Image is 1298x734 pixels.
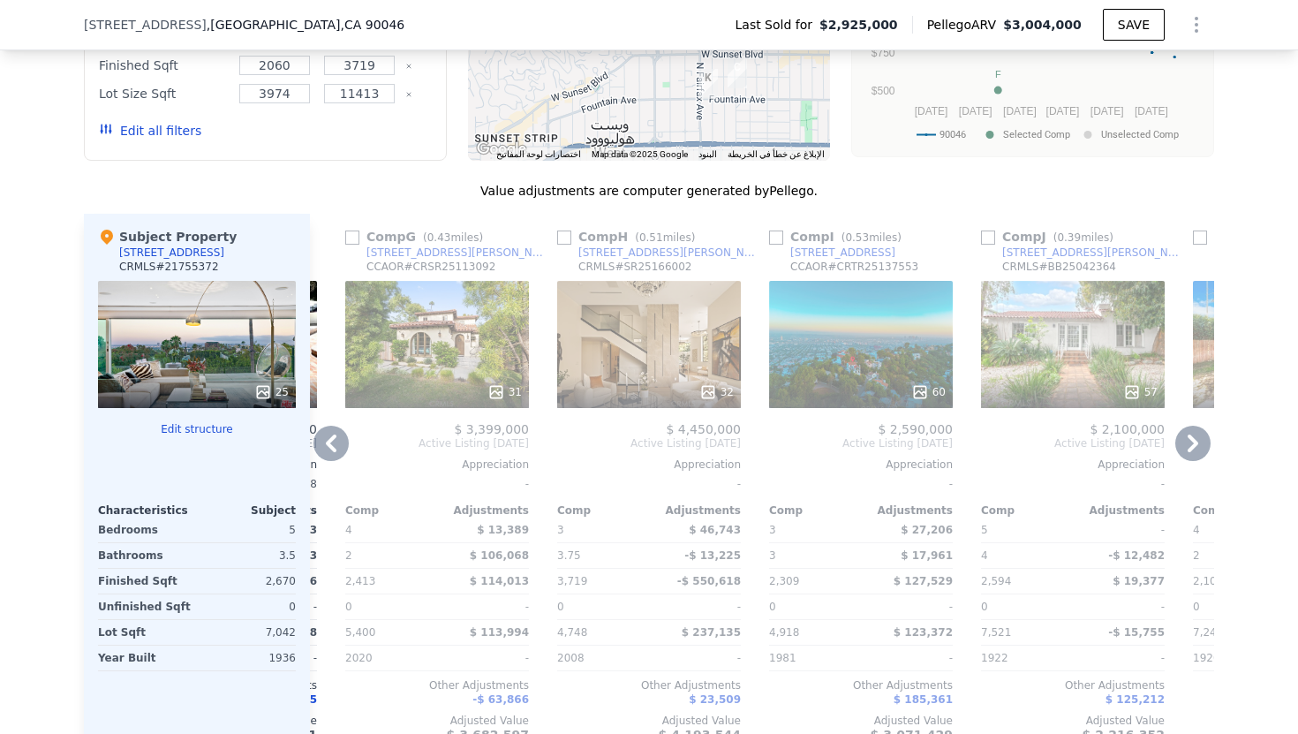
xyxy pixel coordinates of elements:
[454,422,529,436] span: $ 3,399,000
[345,458,529,472] div: Appreciation
[940,129,966,140] text: 90046
[578,246,762,260] div: [STREET_ADDRESS][PERSON_NAME]
[405,91,412,98] button: Clear
[200,543,296,568] div: 3.5
[689,693,741,706] span: $ 23,509
[639,231,663,244] span: 0.51
[345,246,550,260] a: [STREET_ADDRESS][PERSON_NAME]
[557,646,645,670] div: 2008
[98,620,193,645] div: Lot Sqft
[496,148,581,161] button: اختصارات لوحة المفاتيح
[98,646,193,670] div: Year Built
[470,575,529,587] span: $ 114,013
[557,228,702,246] div: Comp H
[995,69,1001,79] text: F
[557,472,741,496] div: -
[901,524,953,536] span: $ 27,206
[1193,524,1200,536] span: 4
[981,228,1121,246] div: Comp J
[557,543,645,568] div: 3.75
[1101,129,1179,140] text: Unselected Comp
[1135,105,1168,117] text: [DATE]
[1108,626,1165,639] span: -$ 15,755
[1179,7,1214,42] button: Show Options
[1073,503,1165,518] div: Adjustments
[557,524,564,536] span: 3
[1057,231,1081,244] span: 0.39
[98,594,193,619] div: Unfinished Sqft
[345,228,490,246] div: Comp G
[487,383,522,401] div: 31
[872,85,895,97] text: $500
[470,549,529,562] span: $ 106,068
[99,53,229,78] div: Finished Sqft
[769,601,776,613] span: 0
[1106,693,1165,706] span: $ 125,212
[592,149,688,159] span: Map data ©2025 Google
[1113,575,1165,587] span: $ 19,377
[441,646,529,670] div: -
[557,626,587,639] span: 4,748
[901,549,953,562] span: $ 17,961
[728,149,825,159] a: الإبلاغ عن خطأ في الخريطة
[470,626,529,639] span: $ 113,994
[99,81,229,106] div: Lot Size Sqft
[864,646,953,670] div: -
[557,436,741,450] span: Active Listing [DATE]
[472,138,531,161] a: ‏فتح هذه المنطقة في "خرائط Google" (يؤدي ذلك إلى فتح نافذة جديدة)
[1090,105,1124,117] text: [DATE]
[98,518,193,542] div: Bedrooms
[684,549,741,562] span: -$ 13,225
[472,138,531,161] img: Google
[769,626,799,639] span: 4,918
[472,693,529,706] span: -$ 63,866
[1193,601,1200,613] span: 0
[578,260,691,274] div: CRMLS # SR25166002
[769,678,953,692] div: Other Adjustments
[1076,594,1165,619] div: -
[894,575,953,587] span: $ 127,529
[981,714,1165,728] div: Adjusted Value
[834,231,909,244] span: ( miles)
[728,58,747,88] div: 1334 N Genesee Ave
[790,260,918,274] div: CCAOR # CRTR25137553
[441,594,529,619] div: -
[345,503,437,518] div: Comp
[345,472,529,496] div: -
[366,246,550,260] div: [STREET_ADDRESS][PERSON_NAME]
[119,246,224,260] div: [STREET_ADDRESS]
[915,105,948,117] text: [DATE]
[477,524,529,536] span: $ 13,389
[345,714,529,728] div: Adjusted Value
[1003,129,1070,140] text: Selected Comp
[345,626,375,639] span: 5,400
[98,422,296,436] button: Edit structure
[345,678,529,692] div: Other Adjustments
[872,47,895,59] text: $750
[769,436,953,450] span: Active Listing [DATE]
[769,646,857,670] div: 1981
[345,646,434,670] div: 2020
[340,18,404,32] span: , CA 90046
[416,231,490,244] span: ( miles)
[981,436,1165,450] span: Active Listing [DATE]
[200,518,296,542] div: 5
[981,575,1011,587] span: 2,594
[1123,383,1158,401] div: 57
[769,524,776,536] span: 3
[653,594,741,619] div: -
[1003,18,1082,32] span: $3,004,000
[981,458,1165,472] div: Appreciation
[736,16,820,34] span: Last Sold for
[981,678,1165,692] div: Other Adjustments
[84,16,207,34] span: [STREET_ADDRESS]
[1108,549,1165,562] span: -$ 12,482
[649,503,741,518] div: Adjustments
[207,16,404,34] span: , [GEOGRAPHIC_DATA]
[981,601,988,613] span: 0
[200,646,296,670] div: 1936
[1193,575,1223,587] span: 2,109
[98,503,197,518] div: Characteristics
[981,246,1186,260] a: [STREET_ADDRESS][PERSON_NAME]
[1076,518,1165,542] div: -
